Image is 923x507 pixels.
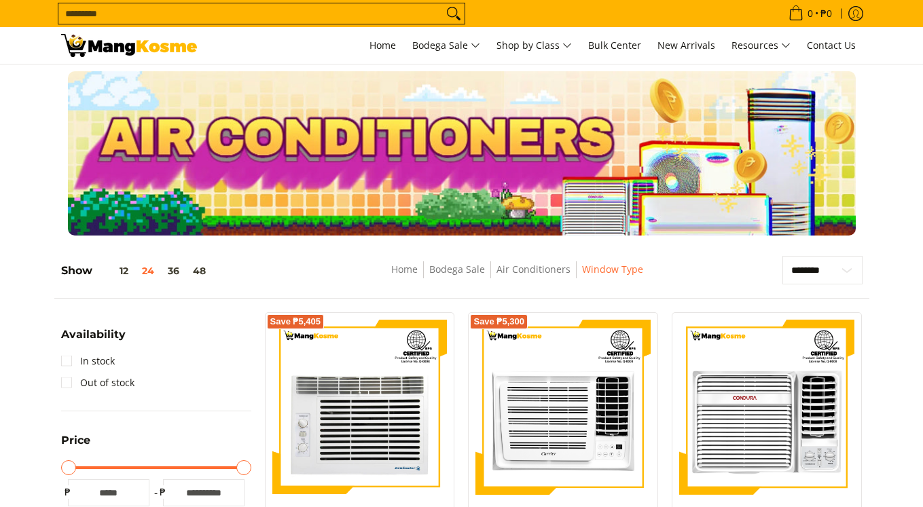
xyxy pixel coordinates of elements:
[61,485,75,499] span: ₱
[61,350,115,372] a: In stock
[657,39,715,52] span: New Arrivals
[784,6,836,21] span: •
[807,39,856,52] span: Contact Us
[800,27,863,64] a: Contact Us
[369,39,396,52] span: Home
[61,372,134,394] a: Out of stock
[582,261,643,278] span: Window Type
[135,265,161,276] button: 24
[363,27,403,64] a: Home
[588,39,641,52] span: Bulk Center
[725,27,797,64] a: Resources
[496,263,571,276] a: Air Conditioners
[679,320,854,495] img: Condura 1.00 HP Deluxe 6X Series, Window-Type Air Conditioner (Premium)
[651,27,722,64] a: New Arrivals
[61,329,126,350] summary: Open
[61,264,213,278] h5: Show
[61,435,90,456] summary: Open
[298,261,736,292] nav: Breadcrumbs
[92,265,135,276] button: 12
[473,318,524,326] span: Save ₱5,300
[405,27,487,64] a: Bodega Sale
[61,34,197,57] img: Bodega Sale Aircon l Mang Kosme: Home Appliances Warehouse Sale Window Type
[496,37,572,54] span: Shop by Class
[270,318,321,326] span: Save ₱5,405
[391,263,418,276] a: Home
[581,27,648,64] a: Bulk Center
[61,329,126,340] span: Availability
[156,485,170,499] span: ₱
[443,3,465,24] button: Search
[412,37,480,54] span: Bodega Sale
[490,27,579,64] a: Shop by Class
[186,265,213,276] button: 48
[211,27,863,64] nav: Main Menu
[429,263,485,276] a: Bodega Sale
[272,320,448,495] img: Kelvinator 0.75 HP Deluxe Eco, Window-Type Air Conditioner (Class A)
[818,9,834,18] span: ₱0
[61,435,90,446] span: Price
[806,9,815,18] span: 0
[161,265,186,276] button: 36
[731,37,791,54] span: Resources
[475,320,651,495] img: Carrier 1.00 HP Remote Window-Type Compact Inverter Air Conditioner (Premium)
